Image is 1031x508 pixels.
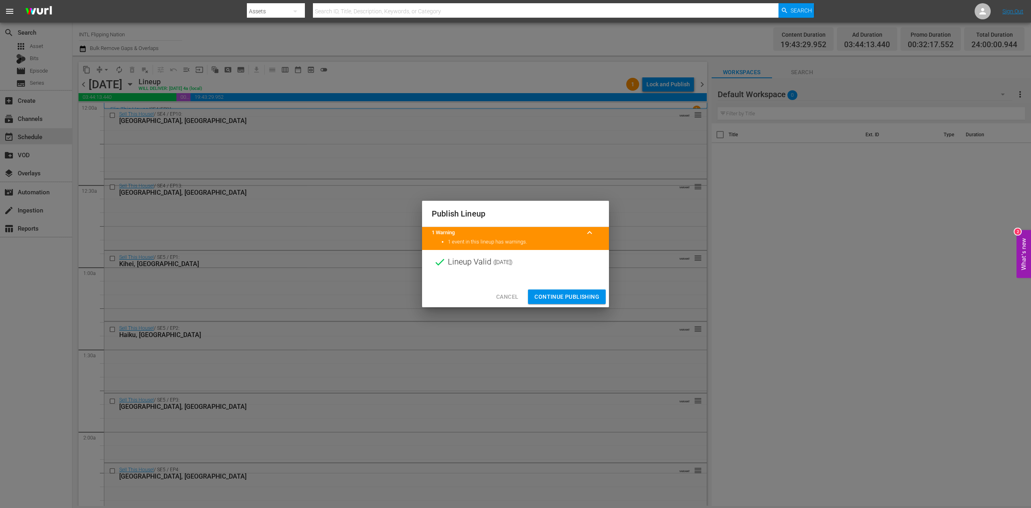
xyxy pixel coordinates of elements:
[496,292,518,302] span: Cancel
[448,238,599,246] li: 1 event in this lineup has warnings.
[422,250,609,274] div: Lineup Valid
[585,228,594,237] span: keyboard_arrow_up
[528,289,606,304] button: Continue Publishing
[5,6,14,16] span: menu
[534,292,599,302] span: Continue Publishing
[580,223,599,242] button: keyboard_arrow_up
[1014,229,1021,235] div: 2
[1017,230,1031,278] button: Open Feedback Widget
[432,229,580,237] title: 1 Warning
[493,256,513,268] span: ( [DATE] )
[1002,8,1023,15] a: Sign Out
[19,2,58,21] img: ans4CAIJ8jUAAAAAAAAAAAAAAAAAAAAAAAAgQb4GAAAAAAAAAAAAAAAAAAAAAAAAJMjXAAAAAAAAAAAAAAAAAAAAAAAAgAT5G...
[432,207,599,220] h2: Publish Lineup
[791,3,812,18] span: Search
[490,289,525,304] button: Cancel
